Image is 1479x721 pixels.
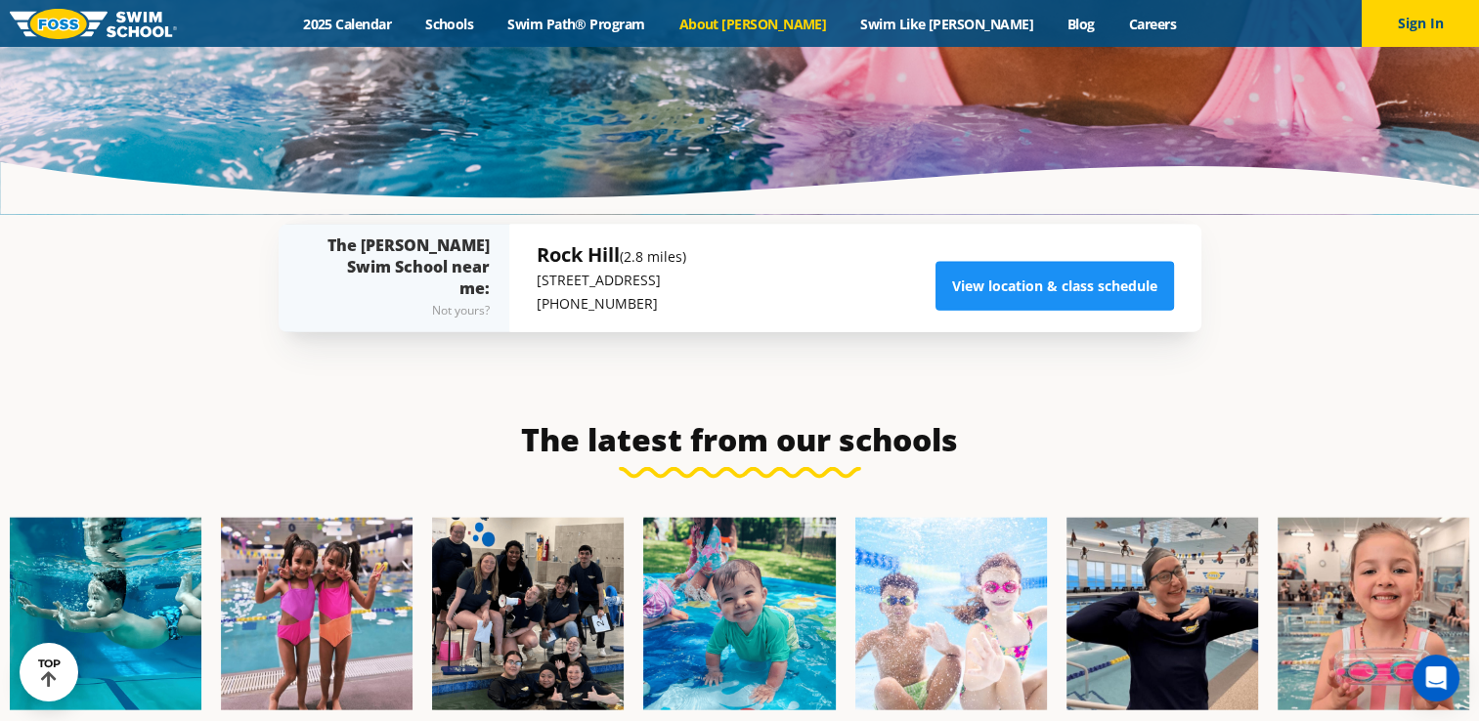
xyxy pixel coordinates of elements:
[1413,655,1459,701] div: Open Intercom Messenger
[643,518,835,709] img: Fa25-Website-Images-600x600.png
[10,9,177,39] img: FOSS Swim School Logo
[844,15,1051,33] a: Swim Like [PERSON_NAME]
[855,518,1047,709] img: FCC_FOSS_GeneralShoot_May_FallCampaign_lowres-9556-600x600.jpg
[537,241,686,269] h5: Rock Hill
[620,247,686,266] small: (2.8 miles)
[1066,518,1258,709] img: Fa25-Website-Images-9-600x600.jpg
[318,299,490,322] div: Not yours?
[432,518,624,709] img: Fa25-Website-Images-2-600x600.png
[10,518,201,709] img: Fa25-Website-Images-1-600x600.png
[935,262,1174,311] a: View location & class schedule
[491,15,662,33] a: Swim Path® Program
[221,518,413,709] img: Fa25-Website-Images-8-600x600.jpg
[662,15,844,33] a: About [PERSON_NAME]
[537,269,686,292] p: [STREET_ADDRESS]
[318,234,490,322] div: The [PERSON_NAME] Swim School near me:
[286,15,409,33] a: 2025 Calendar
[38,657,61,688] div: TOP
[1278,518,1469,709] img: Fa25-Website-Images-14-600x600.jpg
[537,292,686,316] p: [PHONE_NUMBER]
[1111,15,1193,33] a: Careers
[1050,15,1111,33] a: Blog
[409,15,491,33] a: Schools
